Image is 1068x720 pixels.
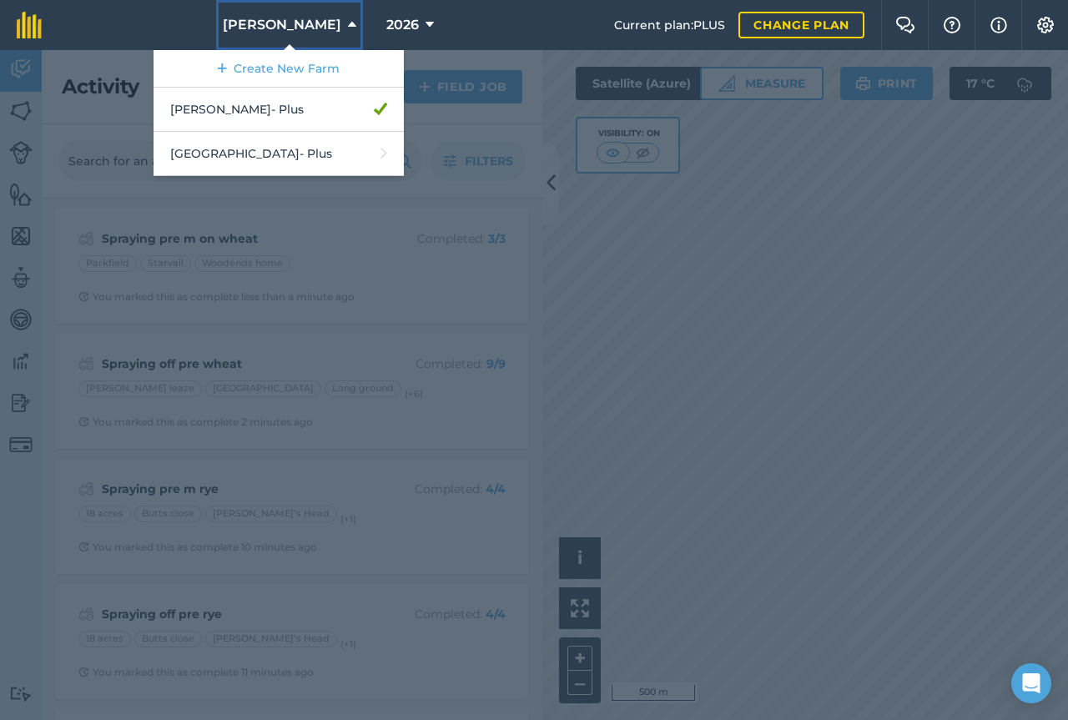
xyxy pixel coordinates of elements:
[895,17,915,33] img: Two speech bubbles overlapping with the left bubble in the forefront
[1035,17,1055,33] img: A cog icon
[738,12,864,38] a: Change plan
[386,15,419,35] span: 2026
[942,17,962,33] img: A question mark icon
[614,16,725,34] span: Current plan : PLUS
[154,132,404,176] a: [GEOGRAPHIC_DATA]- Plus
[17,12,42,38] img: fieldmargin Logo
[990,15,1007,35] img: svg+xml;base64,PHN2ZyB4bWxucz0iaHR0cDovL3d3dy53My5vcmcvMjAwMC9zdmciIHdpZHRoPSIxNyIgaGVpZ2h0PSIxNy...
[154,50,404,88] a: Create New Farm
[1011,663,1051,703] div: Open Intercom Messenger
[154,88,404,132] a: [PERSON_NAME]- Plus
[223,15,341,35] span: [PERSON_NAME]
